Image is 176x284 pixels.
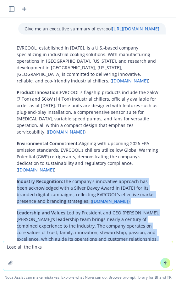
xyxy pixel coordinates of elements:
p: The company's innovative approach has been acknowledged with a Silver Davey Award in [DATE] for i... [17,178,159,204]
a: [URL][DOMAIN_NAME] [112,26,159,32]
a: [DOMAIN_NAME] [18,167,54,173]
a: BI [155,275,158,280]
a: [DOMAIN_NAME] [112,78,148,84]
p: Give me an executive summary of evrcool [25,25,159,32]
span: Environmental Commitment: [17,140,79,146]
a: [DOMAIN_NAME] [48,129,84,135]
p: EVRCOOL's flagship products include the 25kW (7 Ton) and 50kW (14 Ton) industrial chillers, offic... [17,89,159,135]
p: Led by President and CEO [PERSON_NAME], [PERSON_NAME]'s leadership team brings nearly a century o... [17,209,159,249]
a: [DOMAIN_NAME] [92,198,128,204]
span: Product Innovation: [17,89,60,95]
span: Industry Recognition: [17,178,63,184]
p: Aligning with upcoming 2026 EPA emission standards, EVRCOOL's chillers utilize low Global Warming... [17,140,159,173]
p: EVRCOOL, established in [DATE], is a U.S.-based company specializing in industrial cooling soluti... [17,45,159,84]
span: Leadership and Values: [17,210,67,216]
textarea: Lose all the links [3,241,173,271]
span: Nova Assist can make mistakes. Explore what Nova can do: Browse prompt library for and [3,271,173,284]
a: TR [167,275,172,280]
